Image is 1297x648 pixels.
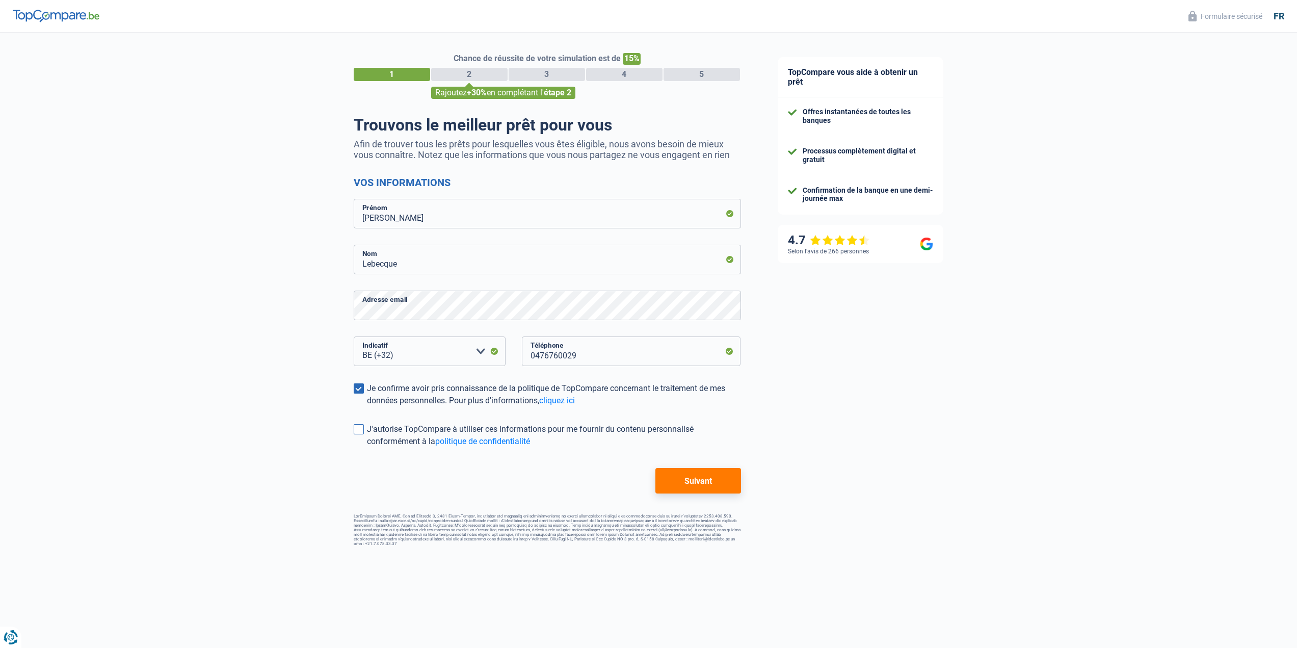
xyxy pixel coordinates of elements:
div: Offres instantanées de toutes les banques [803,108,933,125]
div: 4.7 [788,233,870,248]
span: Chance de réussite de votre simulation est de [454,54,621,63]
a: cliquez ici [539,396,575,405]
h1: Trouvons le meilleur prêt pour vous [354,115,741,135]
div: TopCompare vous aide à obtenir un prêt [778,57,943,97]
div: 3 [509,68,585,81]
input: 401020304 [522,336,741,366]
div: Confirmation de la banque en une demi-journée max [803,186,933,203]
div: Selon l’avis de 266 personnes [788,248,869,255]
div: Je confirme avoir pris connaissance de la politique de TopCompare concernant le traitement de mes... [367,382,741,407]
div: 1 [354,68,430,81]
span: 15% [623,53,641,65]
h2: Vos informations [354,176,741,189]
footer: LorEmipsum Dolorsi AME, Con ad Elitsedd 3, 2481 Eiusm-Tempor, inc utlabor etd magnaaliq eni admin... [354,514,741,546]
div: 4 [586,68,663,81]
div: fr [1274,11,1284,22]
span: étape 2 [544,88,571,97]
div: Processus complètement digital et gratuit [803,147,933,164]
div: 5 [664,68,740,81]
a: politique de confidentialité [435,436,530,446]
button: Formulaire sécurisé [1182,8,1268,24]
button: Suivant [655,468,740,494]
div: J'autorise TopCompare à utiliser ces informations pour me fournir du contenu personnalisé conform... [367,423,741,448]
p: Afin de trouver tous les prêts pour lesquelles vous êtes éligible, nous avons besoin de mieux vou... [354,139,741,160]
div: Rajoutez en complétant l' [431,87,575,99]
span: +30% [467,88,487,97]
div: 2 [431,68,508,81]
img: TopCompare Logo [13,10,99,22]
